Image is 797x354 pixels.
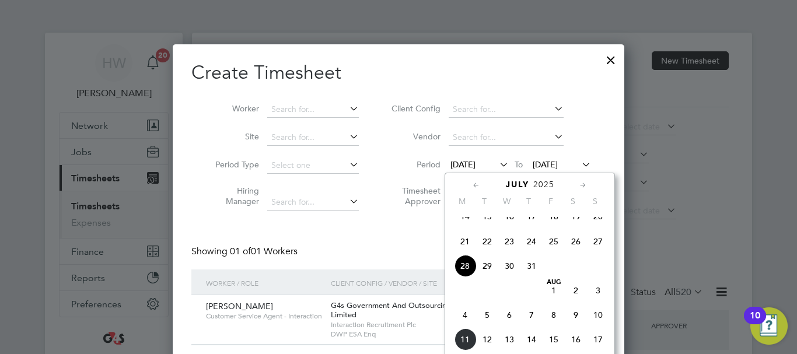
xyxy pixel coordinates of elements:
span: [DATE] [533,159,558,170]
input: Search for... [267,101,359,118]
span: 4 [454,304,476,326]
input: Search for... [449,129,564,146]
span: 01 of [230,246,251,257]
input: Search for... [267,129,359,146]
span: 15 [476,205,498,227]
span: Interaction Recruitment Plc [331,320,513,330]
span: 27 [587,230,609,253]
input: Search for... [449,101,564,118]
span: 2 [565,279,587,302]
span: 10 [587,304,609,326]
span: 13 [498,328,520,351]
span: July [506,180,529,190]
span: 9 [565,304,587,326]
label: Vendor [388,131,441,142]
span: 24 [520,230,543,253]
span: To [511,157,526,172]
span: Aug [543,279,565,285]
span: 17 [587,328,609,351]
span: [PERSON_NAME] [206,301,273,311]
span: 15 [543,328,565,351]
label: Period [388,159,441,170]
span: 20 [587,205,609,227]
span: T [473,196,495,206]
span: 18 [543,205,565,227]
span: 28 [454,255,476,277]
span: 3 [587,279,609,302]
span: 26 [565,230,587,253]
span: [DATE] [450,159,476,170]
span: 12 [476,328,498,351]
span: 5 [476,304,498,326]
span: 29 [476,255,498,277]
span: Customer Service Agent - Interaction [206,311,322,321]
span: 11 [454,328,476,351]
span: 01 Workers [230,246,298,257]
span: S [562,196,584,206]
span: S [584,196,606,206]
span: G4s Government And Outsourcing Services (Uk) Limited [331,300,498,320]
span: 25 [543,230,565,253]
span: M [451,196,473,206]
input: Select one [267,157,359,174]
label: Site [207,131,259,142]
span: T [518,196,540,206]
div: Worker / Role [203,269,328,296]
span: 14 [454,205,476,227]
button: Open Resource Center, 10 new notifications [750,307,788,345]
span: 14 [520,328,543,351]
span: 1 [543,279,565,302]
h2: Create Timesheet [191,61,606,85]
label: Timesheet Approver [388,185,441,206]
label: Period Type [207,159,259,170]
span: 7 [520,304,543,326]
label: Hiring Manager [207,185,259,206]
span: 16 [565,328,587,351]
input: Search for... [267,194,359,211]
span: 31 [520,255,543,277]
label: Client Config [388,103,441,114]
div: 10 [750,316,760,331]
span: 22 [476,230,498,253]
span: F [540,196,562,206]
span: 8 [543,304,565,326]
span: 2025 [533,180,554,190]
span: 16 [498,205,520,227]
span: W [495,196,518,206]
span: 6 [498,304,520,326]
div: Showing [191,246,300,258]
span: 17 [520,205,543,227]
span: 19 [565,205,587,227]
span: 23 [498,230,520,253]
span: 21 [454,230,476,253]
span: 30 [498,255,520,277]
label: Worker [207,103,259,114]
span: DWP ESA Enq [331,330,513,339]
div: Client Config / Vendor / Site [328,269,516,296]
